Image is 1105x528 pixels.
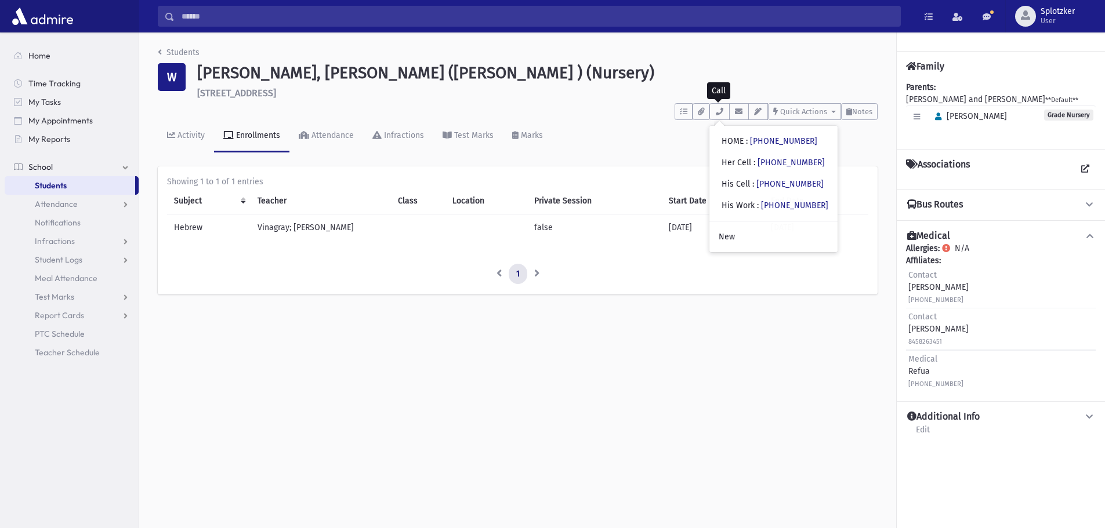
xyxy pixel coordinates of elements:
a: [PHONE_NUMBER] [756,179,824,189]
a: My Tasks [5,93,139,111]
a: Attendance [5,195,139,213]
span: Contact [908,312,937,322]
div: Test Marks [452,130,494,140]
a: My Reports [5,130,139,148]
div: HOME [722,135,817,147]
div: N/A [906,242,1096,392]
span: Time Tracking [28,78,81,89]
a: Enrollments [214,120,289,152]
b: Parents: [906,82,936,92]
span: Home [28,50,50,61]
img: AdmirePro [9,5,76,28]
span: Notes [852,107,872,116]
span: Notifications [35,217,81,228]
th: Class [391,188,445,214]
div: Call [707,82,730,99]
div: [PERSON_NAME] and [PERSON_NAME] [906,81,1096,140]
b: Allergies: [906,243,940,253]
td: false [527,214,662,241]
a: New [709,226,838,247]
small: 8458263451 [908,338,942,345]
span: Infractions [35,236,75,246]
h4: Additional Info [907,411,980,423]
span: My Appointments [28,115,93,126]
button: Medical [906,230,1096,242]
a: Meal Attendance [5,269,139,287]
small: [PHONE_NUMBER] [908,296,963,304]
a: Time Tracking [5,74,139,93]
a: [PHONE_NUMBER] [758,158,825,167]
span: Splotzker [1041,7,1075,16]
span: Teacher Schedule [35,347,100,358]
input: Search [175,6,900,27]
div: Showing 1 to 1 of 1 entries [167,176,868,188]
span: Student Logs [35,254,82,265]
span: School [28,162,53,172]
span: PTC Schedule [35,329,85,339]
div: Marks [519,130,543,140]
a: Students [158,48,200,57]
a: Test Marks [433,120,503,152]
b: Affiliates: [906,256,941,265]
th: Teacher [251,188,392,214]
span: Students [35,180,67,191]
span: Quick Actions [780,107,827,116]
div: His Cell [722,178,824,190]
h4: Bus Routes [907,199,963,211]
a: Attendance [289,120,363,152]
span: My Tasks [28,97,61,107]
button: Additional Info [906,411,1096,423]
td: Hebrew [167,214,251,241]
a: Student Logs [5,250,139,269]
div: Enrollments [234,130,280,140]
div: His Work [722,199,828,212]
a: Infractions [363,120,433,152]
a: School [5,158,139,176]
td: Vinagray; [PERSON_NAME] [251,214,392,241]
th: Subject [167,188,251,214]
a: Marks [503,120,552,152]
button: Bus Routes [906,199,1096,211]
div: [PERSON_NAME] [908,269,969,305]
span: Meal Attendance [35,273,97,283]
span: : [757,201,759,210]
div: [PERSON_NAME] [908,311,969,347]
span: Report Cards [35,310,84,321]
span: : [753,158,755,167]
span: Contact [908,270,937,280]
th: Start Date [662,188,764,214]
a: Notifications [5,213,139,232]
h1: [PERSON_NAME], [PERSON_NAME] ([PERSON_NAME] ) (Nursery) [197,63,878,83]
span: My Reports [28,134,70,144]
span: Attendance [35,199,78,209]
a: My Appointments [5,111,139,130]
button: Quick Actions [768,103,841,120]
span: : [752,179,754,189]
a: Test Marks [5,287,139,306]
th: Location [445,188,527,214]
div: Attendance [309,130,354,140]
span: : [746,136,748,146]
a: Students [5,176,135,195]
th: Private Session [527,188,662,214]
a: 1 [509,264,527,285]
a: Report Cards [5,306,139,325]
a: PTC Schedule [5,325,139,343]
h4: Family [906,61,944,72]
a: Activity [158,120,214,152]
div: W [158,63,186,91]
button: Notes [841,103,878,120]
a: Teacher Schedule [5,343,139,362]
h6: [STREET_ADDRESS] [197,88,878,99]
a: [PHONE_NUMBER] [761,201,828,210]
small: [PHONE_NUMBER] [908,380,963,388]
a: Infractions [5,232,139,250]
span: Test Marks [35,292,74,302]
td: [DATE] [662,214,764,241]
div: Activity [175,130,205,140]
h4: Associations [906,159,970,180]
a: Edit [915,423,930,444]
span: Medical [908,354,937,364]
div: Her Cell [722,156,825,169]
a: [PHONE_NUMBER] [750,136,817,146]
